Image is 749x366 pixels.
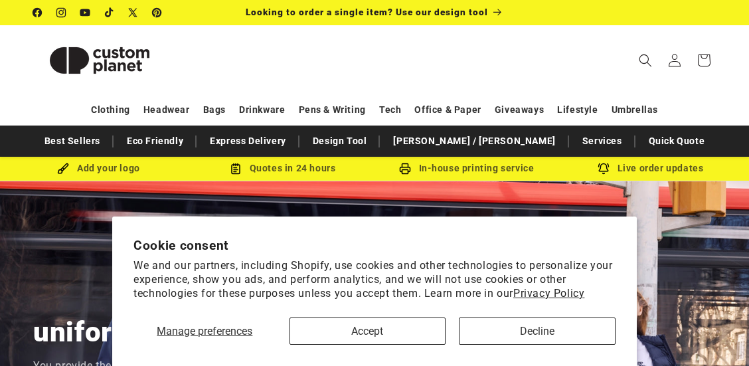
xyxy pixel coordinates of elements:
img: Order Updates Icon [230,163,242,175]
a: Custom Planet [29,25,171,95]
a: Design Tool [306,130,374,153]
a: Headwear [143,98,190,122]
summary: Search [631,46,660,75]
a: Office & Paper [414,98,481,122]
h2: uniforms & workwear [33,314,311,350]
button: Manage preferences [133,318,276,345]
button: Accept [290,318,446,345]
img: Custom Planet [33,31,166,90]
a: Bags [203,98,226,122]
a: Clothing [91,98,130,122]
a: [PERSON_NAME] / [PERSON_NAME] [386,130,562,153]
a: Lifestyle [557,98,598,122]
a: Umbrellas [612,98,658,122]
div: Quotes in 24 hours [191,160,374,177]
h2: Cookie consent [133,238,616,253]
img: Brush Icon [57,163,69,175]
a: Eco Friendly [120,130,190,153]
span: Looking to order a single item? Use our design tool [246,7,488,17]
a: Giveaways [495,98,544,122]
a: Pens & Writing [299,98,366,122]
div: Add your logo [7,160,191,177]
a: Tech [379,98,401,122]
a: Best Sellers [38,130,107,153]
a: Drinkware [239,98,285,122]
iframe: Chat Widget [683,302,749,366]
a: Privacy Policy [513,287,584,300]
a: Express Delivery [203,130,293,153]
p: We and our partners, including Shopify, use cookies and other technologies to personalize your ex... [133,259,616,300]
a: Quick Quote [642,130,712,153]
div: Live order updates [558,160,742,177]
span: Manage preferences [157,325,252,337]
a: Services [576,130,629,153]
button: Decline [459,318,616,345]
img: Order updates [598,163,610,175]
img: In-house printing [399,163,411,175]
div: In-house printing service [374,160,558,177]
